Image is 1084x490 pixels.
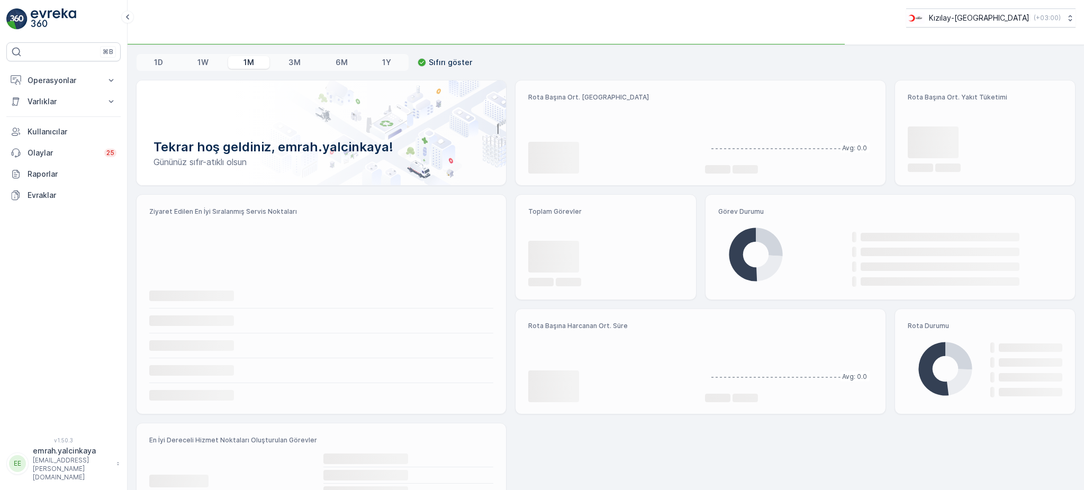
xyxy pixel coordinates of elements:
p: Evraklar [28,190,116,201]
p: Operasyonlar [28,75,100,86]
img: k%C4%B1z%C4%B1lay_jywRncg.png [906,12,925,24]
button: EEemrah.yalcinkaya[EMAIL_ADDRESS][PERSON_NAME][DOMAIN_NAME] [6,446,121,482]
p: Görev Durumu [718,207,1062,216]
a: Raporlar [6,164,121,185]
a: Kullanıcılar [6,121,121,142]
p: Rota Başına Ort. Yakıt Tüketimi [908,93,1062,102]
a: Olaylar25 [6,142,121,164]
p: Rota Durumu [908,322,1062,330]
p: 1Y [382,57,391,68]
a: Evraklar [6,185,121,206]
p: ( +03:00 ) [1034,14,1061,22]
button: Varlıklar [6,91,121,112]
p: 3M [288,57,301,68]
p: Ziyaret Edilen En İyi Sıralanmış Servis Noktaları [149,207,493,216]
span: v 1.50.3 [6,437,121,443]
img: logo [6,8,28,30]
p: 6M [336,57,348,68]
p: 25 [106,149,114,157]
p: Tekrar hoş geldiniz, emrah.yalcinkaya! [153,139,489,156]
p: Kullanıcılar [28,126,116,137]
p: Gününüz sıfır-atıklı olsun [153,156,489,168]
p: 1M [243,57,254,68]
button: Kızılay-[GEOGRAPHIC_DATA](+03:00) [906,8,1076,28]
p: Olaylar [28,148,98,158]
p: Rota Başına Harcanan Ort. Süre [528,322,696,330]
p: Raporlar [28,169,116,179]
p: En İyi Dereceli Hizmet Noktaları Oluşturulan Görevler [149,436,493,444]
button: Operasyonlar [6,70,121,91]
p: [EMAIL_ADDRESS][PERSON_NAME][DOMAIN_NAME] [33,456,111,482]
p: Rota Başına Ort. [GEOGRAPHIC_DATA] [528,93,696,102]
p: 1D [154,57,163,68]
p: Kızılay-[GEOGRAPHIC_DATA] [929,13,1029,23]
p: Sıfırı göster [429,57,472,68]
p: Toplam Görevler [528,207,683,216]
p: ⌘B [103,48,113,56]
p: Varlıklar [28,96,100,107]
div: EE [9,455,26,472]
p: emrah.yalcinkaya [33,446,111,456]
img: logo_light-DOdMpM7g.png [31,8,76,30]
p: 1W [197,57,209,68]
